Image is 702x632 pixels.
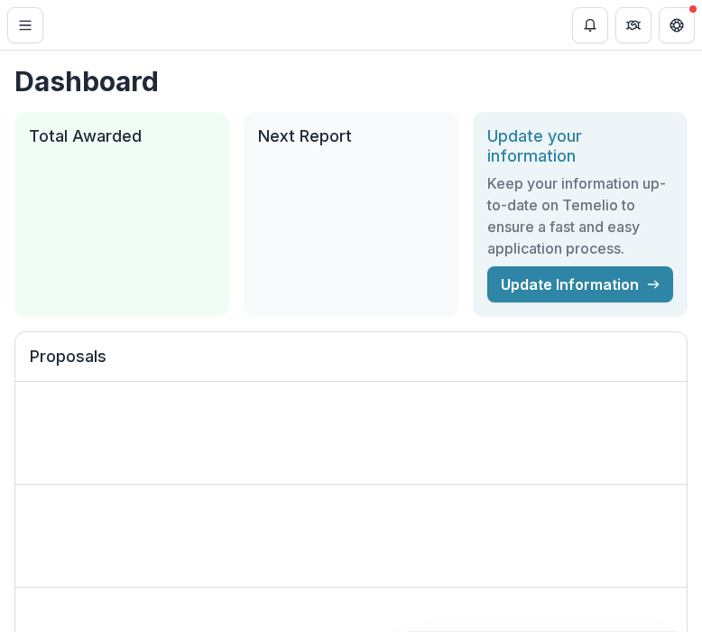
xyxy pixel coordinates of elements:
h2: Next Report [258,126,444,146]
h1: Dashboard [14,65,688,98]
button: Partners [615,7,651,43]
button: Toggle Menu [7,7,43,43]
h2: Proposals [30,347,672,381]
button: Get Help [659,7,695,43]
button: Notifications [572,7,608,43]
h2: Total Awarded [29,126,215,146]
h2: Update your information [487,126,673,165]
a: Update Information [487,266,673,302]
h3: Keep your information up-to-date on Temelio to ensure a fast and easy application process. [487,172,673,259]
